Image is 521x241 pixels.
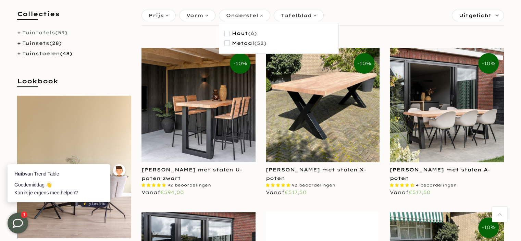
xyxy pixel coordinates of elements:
[232,40,254,46] span: Metaal
[14,130,24,135] strong: Huib
[266,167,367,181] a: [PERSON_NAME] met stalen X-poten
[416,183,457,188] span: 4 beoordelingen
[230,53,250,74] span: -10%
[354,53,374,74] span: -10%
[1,206,35,240] iframe: toggle-frame
[17,10,131,25] h5: Collecties
[160,189,184,195] span: €594,00
[281,12,312,19] span: Tafelblad
[186,12,203,19] span: Vorm
[478,217,499,238] span: -10%
[390,167,490,181] a: [PERSON_NAME] met stalen A-poten
[14,140,103,155] div: Goedemiddag 👋 Kan ik je ergens mee helpen?
[409,189,431,195] span: €517,50
[390,189,431,195] span: Vanaf
[1,41,134,213] iframe: bot-iframe
[390,183,416,188] span: 4.50 stars
[478,53,499,74] span: -10%
[292,183,335,188] span: 92 beoordelingen
[112,123,125,135] img: default-male-avatar.jpg
[285,189,307,195] span: €517,50
[55,29,67,36] span: (59)
[141,167,243,181] a: [PERSON_NAME] met stalen U-poten zwart
[22,29,67,36] a: Tuintafels(59)
[266,189,307,195] span: Vanaf
[141,183,168,188] span: 4.87 stars
[14,129,103,136] div: van Trend Table
[226,12,258,19] span: Onderstel
[254,40,266,46] span: (52)
[149,12,164,19] span: Prijs
[452,10,504,21] label: Sorteren:Uitgelicht
[266,183,292,188] span: 4.87 stars
[22,40,62,46] a: Tuinsets(28)
[248,31,257,36] span: (6)
[224,38,266,48] button: Metaal
[80,160,107,165] a: ⚡️ by Leadinfo
[141,189,184,195] span: Vanaf
[224,28,257,38] button: Hout
[232,31,248,36] span: Hout
[492,207,507,222] a: Terug naar boven
[49,40,62,46] span: (28)
[168,183,211,188] span: 92 beoordelingen
[459,10,492,21] span: Uitgelicht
